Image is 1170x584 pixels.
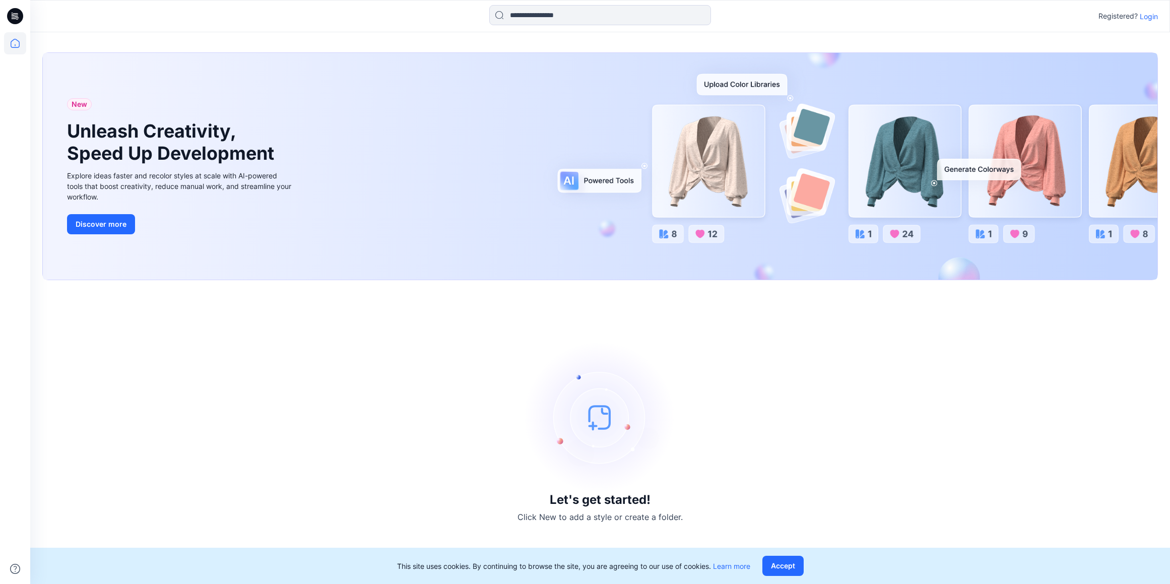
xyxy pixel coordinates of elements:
[1140,11,1158,22] p: Login
[762,556,804,576] button: Accept
[67,214,135,234] button: Discover more
[72,98,87,110] span: New
[1098,10,1138,22] p: Registered?
[713,562,750,570] a: Learn more
[67,120,279,164] h1: Unleash Creativity, Speed Up Development
[517,511,683,523] p: Click New to add a style or create a folder.
[67,170,294,202] div: Explore ideas faster and recolor styles at scale with AI-powered tools that boost creativity, red...
[397,561,750,571] p: This site uses cookies. By continuing to browse the site, you are agreeing to our use of cookies.
[550,493,651,507] h3: Let's get started!
[67,214,294,234] a: Discover more
[525,342,676,493] img: empty-state-image.svg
